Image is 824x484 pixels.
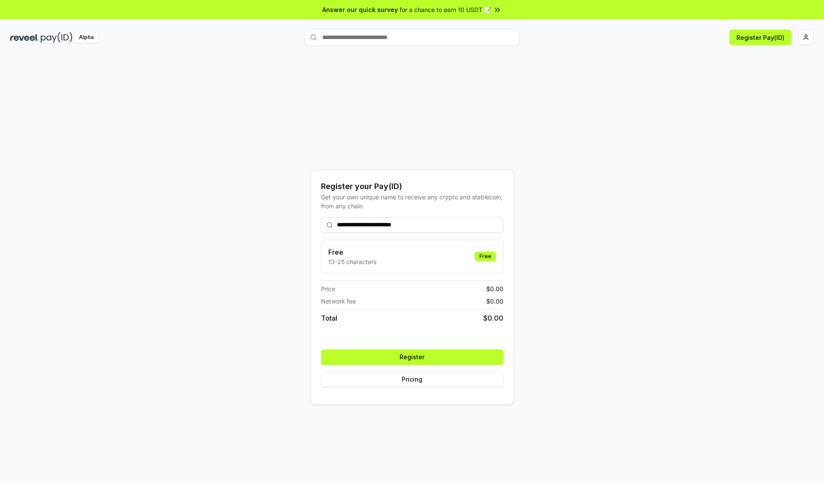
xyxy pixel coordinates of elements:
[321,297,356,306] span: Network fee
[328,247,376,257] h3: Free
[483,313,503,323] span: $ 0.00
[730,30,791,45] button: Register Pay(ID)
[321,372,503,387] button: Pricing
[400,5,491,14] span: for a chance to earn 10 USDT 📝
[486,297,503,306] span: $ 0.00
[486,284,503,293] span: $ 0.00
[321,180,503,192] div: Register your Pay(ID)
[475,252,496,261] div: Free
[328,257,376,266] p: 13-25 characters
[321,313,337,323] span: Total
[321,192,503,210] div: Get your own unique name to receive any crypto and stablecoin, from any chain
[322,5,398,14] span: Answer our quick survey
[321,349,503,365] button: Register
[74,32,98,43] div: Alpha
[10,32,39,43] img: reveel_dark
[41,32,73,43] img: pay_id
[321,284,335,293] span: Price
